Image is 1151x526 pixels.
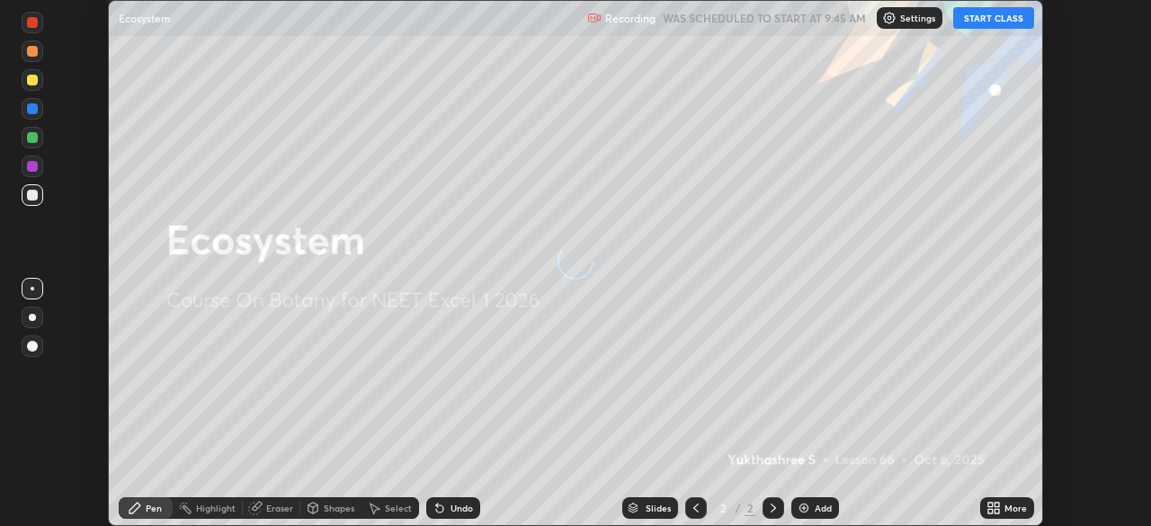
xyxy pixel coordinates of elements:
div: 2 [714,503,732,513]
button: START CLASS [953,7,1034,29]
div: Slides [646,504,671,513]
div: More [1004,504,1027,513]
div: Pen [146,504,162,513]
div: 2 [745,500,755,516]
img: recording.375f2c34.svg [587,11,602,25]
div: / [736,503,741,513]
p: Settings [900,13,935,22]
h5: WAS SCHEDULED TO START AT 9:45 AM [663,10,866,26]
div: Eraser [266,504,293,513]
img: add-slide-button [797,501,811,515]
img: class-settings-icons [882,11,897,25]
div: Select [385,504,412,513]
p: Ecosystem [119,11,171,25]
p: Recording [605,12,656,25]
div: Add [815,504,832,513]
div: Undo [451,504,473,513]
div: Highlight [196,504,236,513]
div: Shapes [324,504,354,513]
